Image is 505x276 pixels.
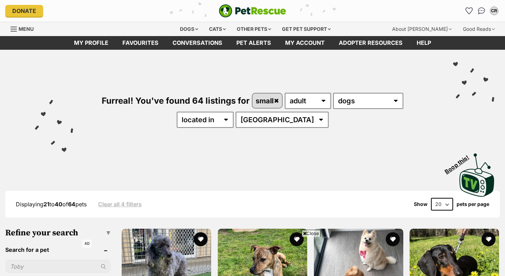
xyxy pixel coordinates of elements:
[5,247,110,253] header: Search for a pet
[16,201,87,208] span: Displaying to of pets
[444,150,476,175] span: Boop this!
[476,5,487,16] a: Conversations
[232,22,276,36] div: Other pets
[278,36,332,50] a: My account
[5,228,110,238] h3: Refine your search
[457,201,489,207] label: pets per page
[175,22,203,36] div: Dogs
[82,240,92,248] span: AD
[115,36,166,50] a: Favourites
[5,5,43,17] a: Donate
[482,232,496,246] button: favourite
[489,5,500,16] button: My account
[67,36,115,50] a: My profile
[68,201,75,208] strong: 64
[19,26,34,32] span: Menu
[414,201,427,207] span: Show
[219,4,286,18] img: logo-e224e6f780fb5917bec1dbf3a21bbac754714ae5b6737aabdf751b685950b380.svg
[290,232,304,246] button: favourite
[478,7,485,14] img: chat-41dd97257d64d25036548639549fe6c8038ab92f7586957e7f3b1b290dea8141.svg
[229,36,278,50] a: Pet alerts
[98,201,142,207] a: Clear all 4 filters
[166,36,229,50] a: conversations
[459,153,494,197] img: PetRescue TV logo
[102,96,250,106] span: Furreal! You've found 64 listings for
[11,22,39,35] a: Menu
[332,36,410,50] a: Adopter resources
[204,22,231,36] div: Cats
[458,22,500,36] div: Good Reads
[410,36,438,50] a: Help
[194,232,208,246] button: favourite
[5,260,110,273] input: Toby
[385,232,399,246] button: favourite
[55,201,62,208] strong: 40
[454,241,491,262] iframe: Help Scout Beacon - Open
[463,5,500,16] ul: Account quick links
[219,4,286,18] a: PetRescue
[463,5,474,16] a: Favourites
[43,201,49,208] strong: 21
[252,94,282,108] a: small
[277,22,336,36] div: Get pet support
[252,272,253,272] iframe: Advertisement
[302,230,321,237] span: Close
[387,22,457,36] div: About [PERSON_NAME]
[491,7,498,14] div: CR
[459,147,494,198] a: Boop this!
